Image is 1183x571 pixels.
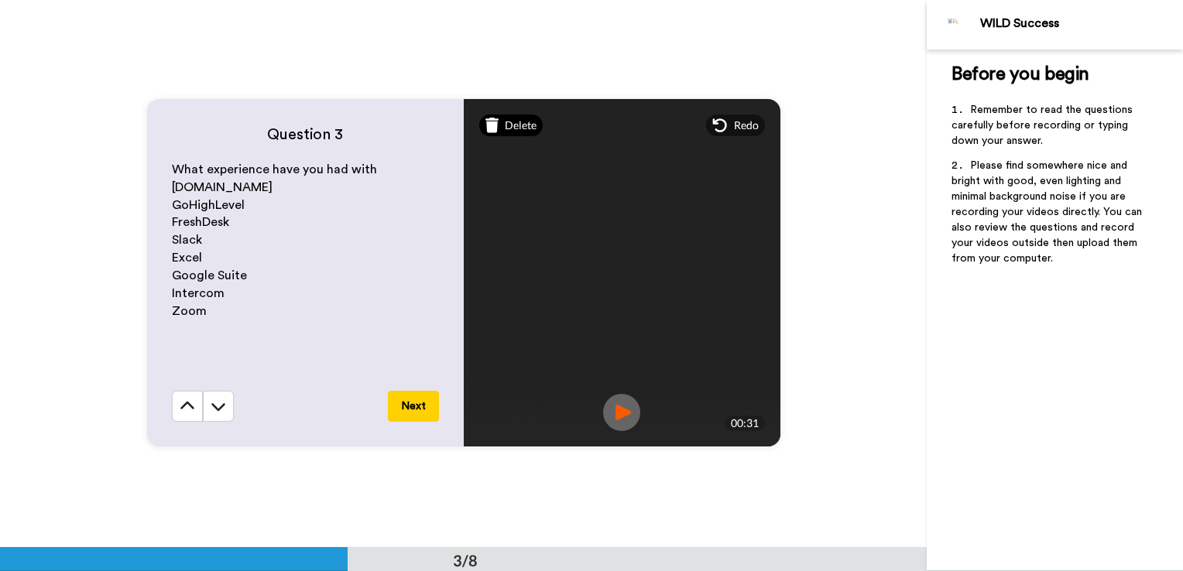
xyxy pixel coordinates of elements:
[172,124,439,145] h4: Question 3
[952,104,1136,146] span: Remember to read the questions carefully before recording or typing down your answer.
[172,287,225,299] span: Intercom
[388,391,439,422] button: Next
[172,269,247,282] span: Google Suite
[980,16,1182,31] div: WILD Success
[935,6,972,43] img: Profile Image
[172,305,207,317] span: Zoom
[172,216,229,228] span: FreshDesk
[172,181,273,193] span: [DOMAIN_NAME]
[479,115,543,136] div: Delete
[952,65,1089,84] span: Before you begin
[706,115,765,136] div: Redo
[734,118,759,133] span: Redo
[428,549,502,571] div: 3/8
[172,163,377,176] span: What experience have you had with
[952,160,1145,264] span: Please find somewhere nice and bright with good, even lighting and minimal background noise if yo...
[603,394,640,431] img: ic_record_play.svg
[505,118,537,133] span: Delete
[725,415,765,431] div: 00:31
[172,251,202,264] span: Excel
[172,199,245,211] span: GoHighLevel
[172,234,202,246] span: Slack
